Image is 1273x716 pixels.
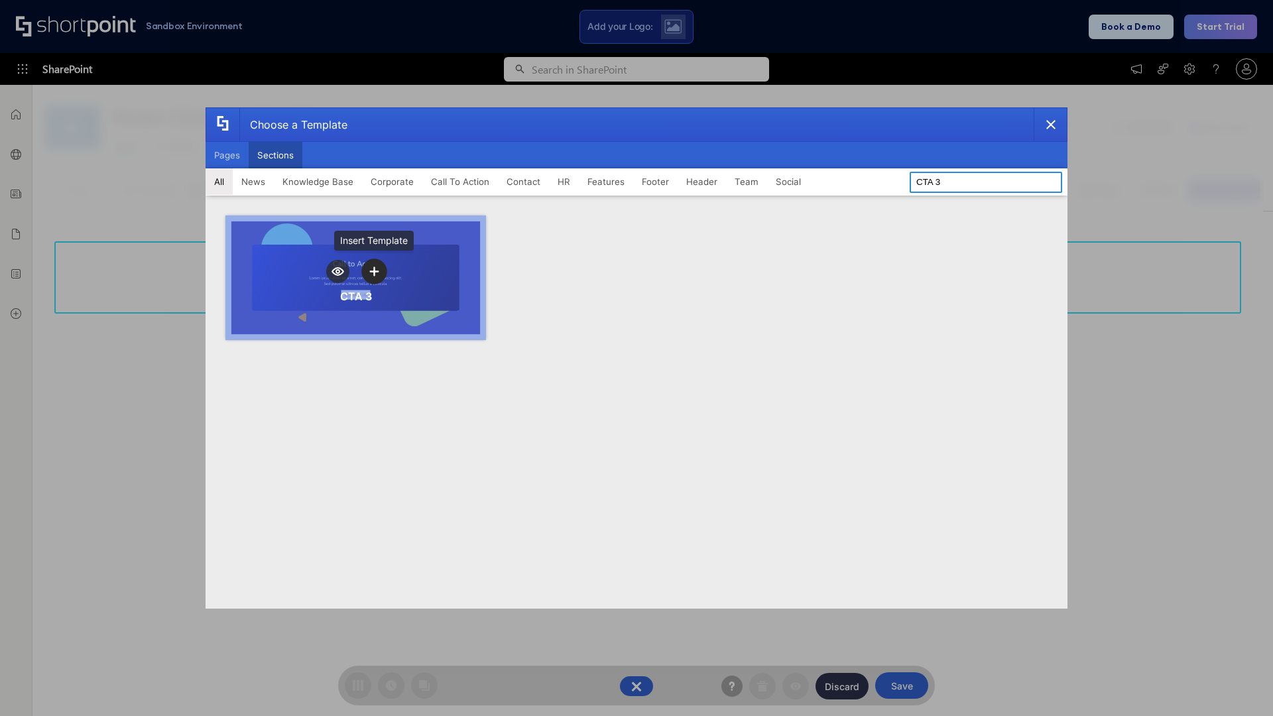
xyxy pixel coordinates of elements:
[239,108,347,141] div: Choose a Template
[498,168,549,195] button: Contact
[549,168,579,195] button: HR
[340,290,372,303] div: CTA 3
[767,168,810,195] button: Social
[422,168,498,195] button: Call To Action
[233,168,274,195] button: News
[274,168,362,195] button: Knowledge Base
[206,107,1067,609] div: template selector
[1207,652,1273,716] iframe: Chat Widget
[579,168,633,195] button: Features
[678,168,726,195] button: Header
[910,172,1062,193] input: Search
[362,168,422,195] button: Corporate
[726,168,767,195] button: Team
[633,168,678,195] button: Footer
[206,168,233,195] button: All
[206,142,249,168] button: Pages
[249,142,302,168] button: Sections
